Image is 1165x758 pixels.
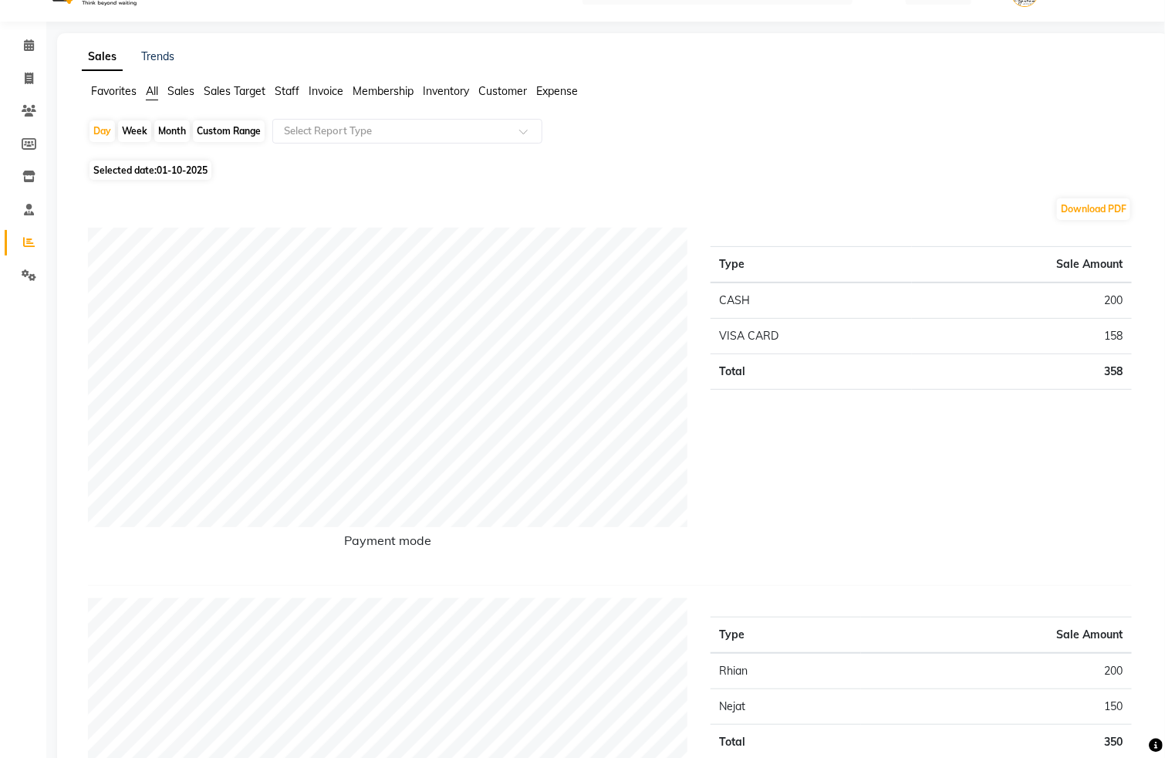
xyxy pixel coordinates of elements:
[536,84,578,98] span: Expense
[912,247,1132,283] th: Sale Amount
[711,653,861,689] td: Rhian
[711,247,912,283] th: Type
[353,84,414,98] span: Membership
[89,120,115,142] div: Day
[861,689,1132,725] td: 150
[912,354,1132,390] td: 358
[82,43,123,71] a: Sales
[711,689,861,725] td: Nejat
[146,84,158,98] span: All
[711,283,912,319] td: CASH
[154,120,190,142] div: Month
[861,618,1132,654] th: Sale Amount
[141,49,174,63] a: Trends
[861,653,1132,689] td: 200
[478,84,527,98] span: Customer
[167,84,194,98] span: Sales
[711,618,861,654] th: Type
[89,161,211,180] span: Selected date:
[275,84,299,98] span: Staff
[711,354,912,390] td: Total
[88,533,687,554] h6: Payment mode
[711,319,912,354] td: VISA CARD
[1057,198,1130,220] button: Download PDF
[91,84,137,98] span: Favorites
[912,283,1132,319] td: 200
[309,84,343,98] span: Invoice
[118,120,151,142] div: Week
[423,84,469,98] span: Inventory
[204,84,265,98] span: Sales Target
[157,164,208,176] span: 01-10-2025
[193,120,265,142] div: Custom Range
[912,319,1132,354] td: 158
